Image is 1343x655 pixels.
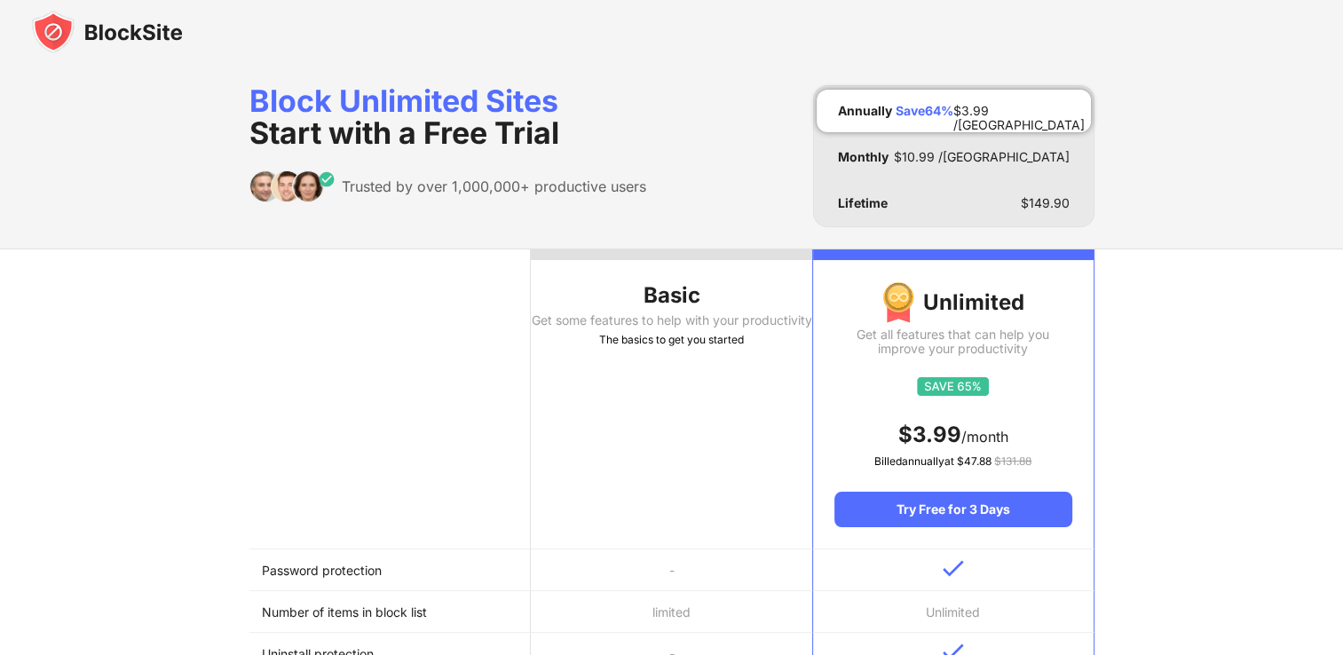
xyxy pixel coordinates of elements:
div: $ 10.99 /[GEOGRAPHIC_DATA] [894,150,1070,164]
div: Get all features that can help you improve your productivity [834,327,1071,356]
div: Get some features to help with your productivity [531,313,812,327]
div: Basic [531,281,812,310]
img: save65.svg [917,377,989,396]
img: img-premium-medal [882,281,914,324]
img: trusted-by.svg [249,170,336,202]
td: Number of items in block list [249,591,531,633]
div: Save 64 % [896,104,953,118]
div: Block Unlimited Sites [249,85,646,149]
div: Trusted by over 1,000,000+ productive users [342,178,646,195]
div: Unlimited [834,281,1071,324]
span: Start with a Free Trial [249,114,559,151]
div: Billed annually at $ 47.88 [834,453,1071,470]
span: $ 131.88 [994,454,1031,468]
div: $ 3.99 /[GEOGRAPHIC_DATA] [953,104,1085,118]
div: Annually [838,104,892,118]
td: Unlimited [812,591,1094,633]
div: Lifetime [838,196,888,210]
div: $ 149.90 [1021,196,1070,210]
td: - [531,549,812,591]
div: /month [834,421,1071,449]
img: blocksite-icon-black.svg [32,11,183,53]
span: $ 3.99 [898,422,961,447]
td: limited [531,591,812,633]
div: Try Free for 3 Days [834,492,1071,527]
div: The basics to get you started [531,331,812,349]
div: Monthly [838,150,889,164]
img: v-blue.svg [943,560,964,577]
td: Password protection [249,549,531,591]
